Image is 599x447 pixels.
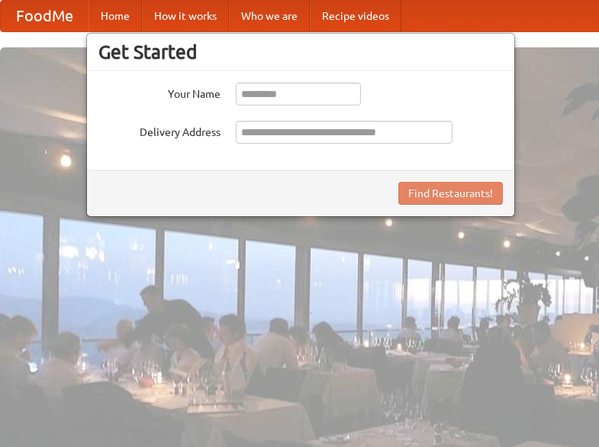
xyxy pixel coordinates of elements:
[142,1,229,31] a: How it works
[89,1,142,31] a: Home
[98,121,221,140] label: Delivery Address
[398,182,503,205] button: Find Restaurants!
[229,1,310,31] a: Who we are
[310,1,401,31] a: Recipe videos
[98,83,221,102] label: Your Name
[98,40,503,63] h3: Get Started
[1,1,89,31] a: FoodMe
